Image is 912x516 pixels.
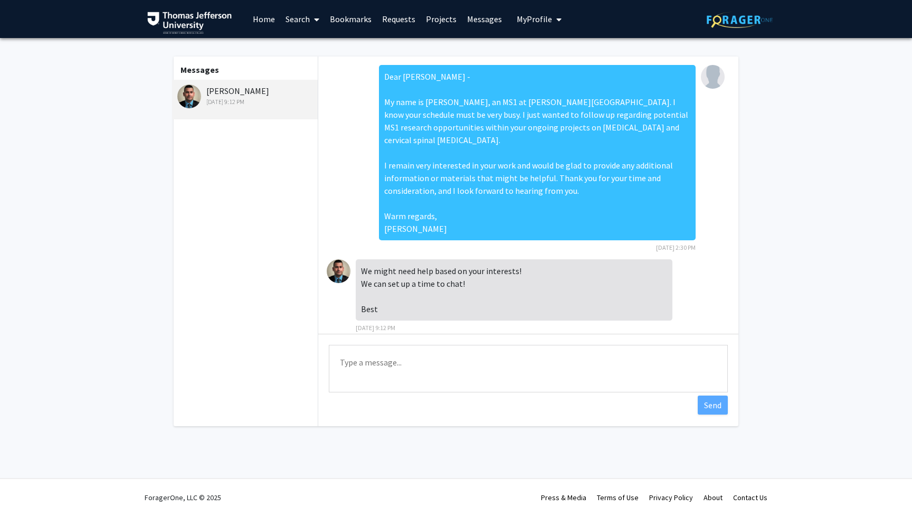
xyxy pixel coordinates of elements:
[177,85,315,107] div: [PERSON_NAME]
[707,12,773,28] img: ForagerOne Logo
[698,396,728,415] button: Send
[180,64,219,75] b: Messages
[280,1,325,37] a: Search
[177,97,315,107] div: [DATE] 9:12 PM
[329,345,728,392] textarea: Message
[656,243,696,251] span: [DATE] 2:30 PM
[421,1,462,37] a: Projects
[177,85,201,108] img: Mahdi Alizedah
[147,12,232,34] img: Thomas Jefferson University Logo
[325,1,377,37] a: Bookmarks
[8,468,45,508] iframe: Chat
[701,65,725,89] img: Juan Garcia
[377,1,421,37] a: Requests
[597,493,639,502] a: Terms of Use
[356,259,672,321] div: We might need help based on your interests! We can set up a time to chat! Best
[248,1,280,37] a: Home
[704,493,723,502] a: About
[462,1,507,37] a: Messages
[733,493,767,502] a: Contact Us
[379,65,696,240] div: Dear [PERSON_NAME] - My name is [PERSON_NAME], an MS1 at [PERSON_NAME][GEOGRAPHIC_DATA]. I know y...
[356,324,395,332] span: [DATE] 9:12 PM
[649,493,693,502] a: Privacy Policy
[517,14,552,24] span: My Profile
[327,259,350,283] img: Mahdi Alizedah
[541,493,586,502] a: Press & Media
[145,479,221,516] div: ForagerOne, LLC © 2025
